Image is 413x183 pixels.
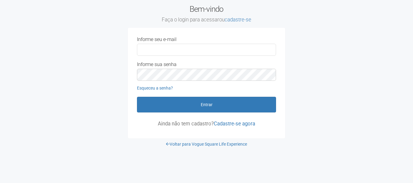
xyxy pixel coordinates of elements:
a: Esqueceu a senha? [137,86,173,90]
button: Entrar [137,97,276,112]
h2: Bem-vindo [128,5,285,23]
label: Informe seu e-mail [137,37,177,42]
p: Ainda não tem cadastro? [137,121,276,126]
a: cadastre-se [225,17,251,23]
label: Informe sua senha [137,62,177,67]
a: Voltar para Vogue Square Life Experience [166,142,247,147]
span: ou [219,17,251,23]
a: Cadastre-se agora [214,121,255,127]
small: Faça o login para acessar [128,17,285,23]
